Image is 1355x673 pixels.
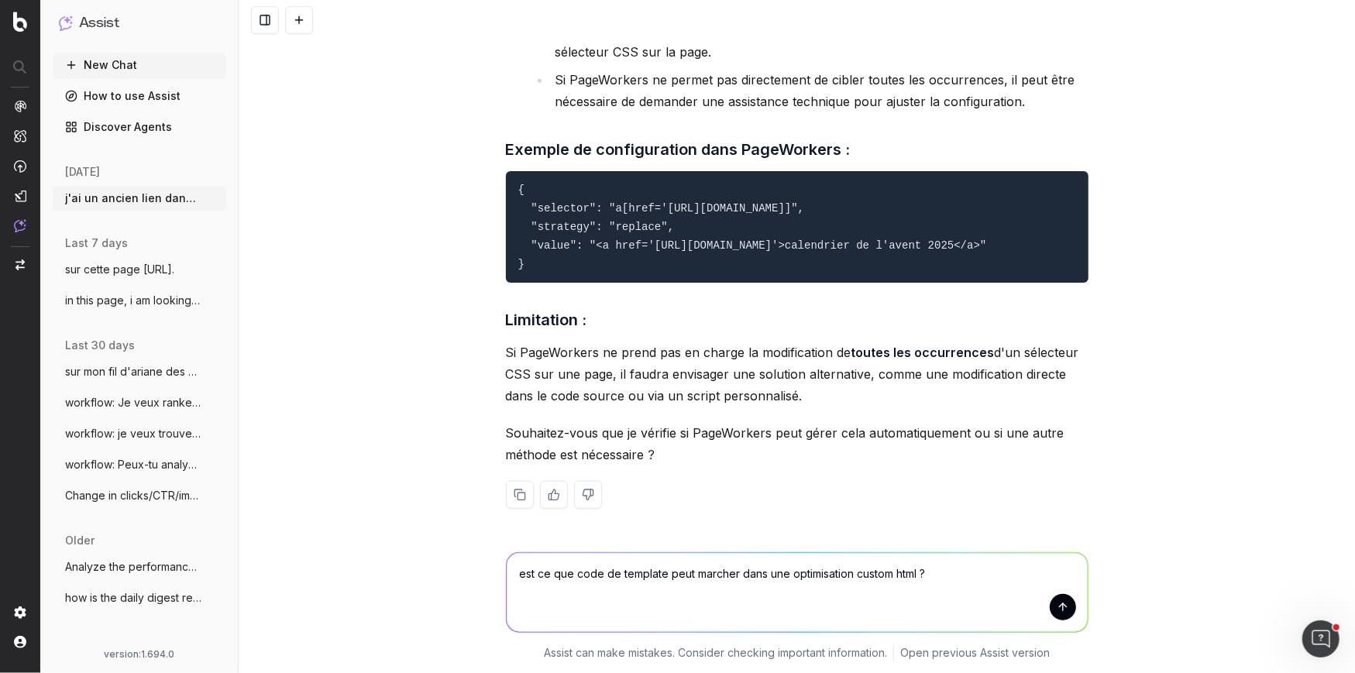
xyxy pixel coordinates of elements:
[65,590,201,606] span: how is the daily digest report from boti
[53,359,226,384] button: sur mon fil d'ariane des pages astuces b
[53,288,226,313] button: in this page, i am looking for the ingre
[506,137,1088,162] h3: Exemple de configuration dans PageWorkers :
[506,307,1088,332] h3: Limitation :
[14,190,26,202] img: Studio
[900,645,1050,661] a: Open previous Assist version
[65,457,201,472] span: workflow: Peux-tu analyser les 10 premie
[53,421,226,446] button: workflow: je veux trouver des mots clés
[59,15,73,30] img: Assist
[14,129,26,142] img: Intelligence
[14,606,26,619] img: Setting
[65,395,201,410] span: workflow: Je veux ranker sur des mots cl
[53,84,226,108] a: How to use Assist
[14,100,26,112] img: Analytics
[507,553,1088,632] textarea: est ce que code de template peut marcher dans une optimisation custom html ?
[65,293,201,308] span: in this page, i am looking for the ingre
[65,191,201,206] span: j'ai un ancien lien dans le contenu de m
[65,338,135,353] span: last 30 days
[65,488,201,503] span: Change in clicks/CTR/impressions over la
[65,364,201,379] span: sur mon fil d'ariane des pages astuces b
[14,219,26,232] img: Assist
[851,345,995,360] strong: toutes les occurrences
[518,184,987,270] code: { "selector": "a[href='[URL][DOMAIN_NAME]]", "strategy": "replace", "value": "<a href='[URL][DOMA...
[13,12,27,32] img: Botify logo
[65,164,100,180] span: [DATE]
[53,257,226,282] button: sur cette page [URL].
[65,262,174,277] span: sur cette page [URL].
[14,636,26,648] img: My account
[551,19,1088,63] li: Assurez-vous que la stratégie est bien configurée pour remplacer du sélecteur CSS sur la page.
[551,69,1088,112] li: Si PageWorkers ne permet pas directement de cibler toutes les occurrences, il peut être nécessair...
[59,648,220,661] div: version: 1.694.0
[65,533,95,548] span: older
[53,115,226,139] a: Discover Agents
[53,452,226,477] button: workflow: Peux-tu analyser les 10 premie
[65,559,201,575] span: Analyze the performance of this page and
[14,160,26,173] img: Activation
[15,259,25,270] img: Switch project
[506,422,1088,465] p: Souhaitez-vous que je vérifie si PageWorkers peut gérer cela automatiquement ou si une autre méth...
[53,585,226,610] button: how is the daily digest report from boti
[53,390,226,415] button: workflow: Je veux ranker sur des mots cl
[59,12,220,34] button: Assist
[65,426,201,441] span: workflow: je veux trouver des mots clés
[65,235,128,251] span: last 7 days
[53,53,226,77] button: New Chat
[53,555,226,579] button: Analyze the performance of this page and
[506,342,1088,407] p: Si PageWorkers ne prend pas en charge la modification de d'un sélecteur CSS sur une page, il faud...
[53,483,226,508] button: Change in clicks/CTR/impressions over la
[53,186,226,211] button: j'ai un ancien lien dans le contenu de m
[1302,620,1340,658] iframe: Intercom live chat
[544,645,887,661] p: Assist can make mistakes. Consider checking important information.
[79,12,119,34] h1: Assist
